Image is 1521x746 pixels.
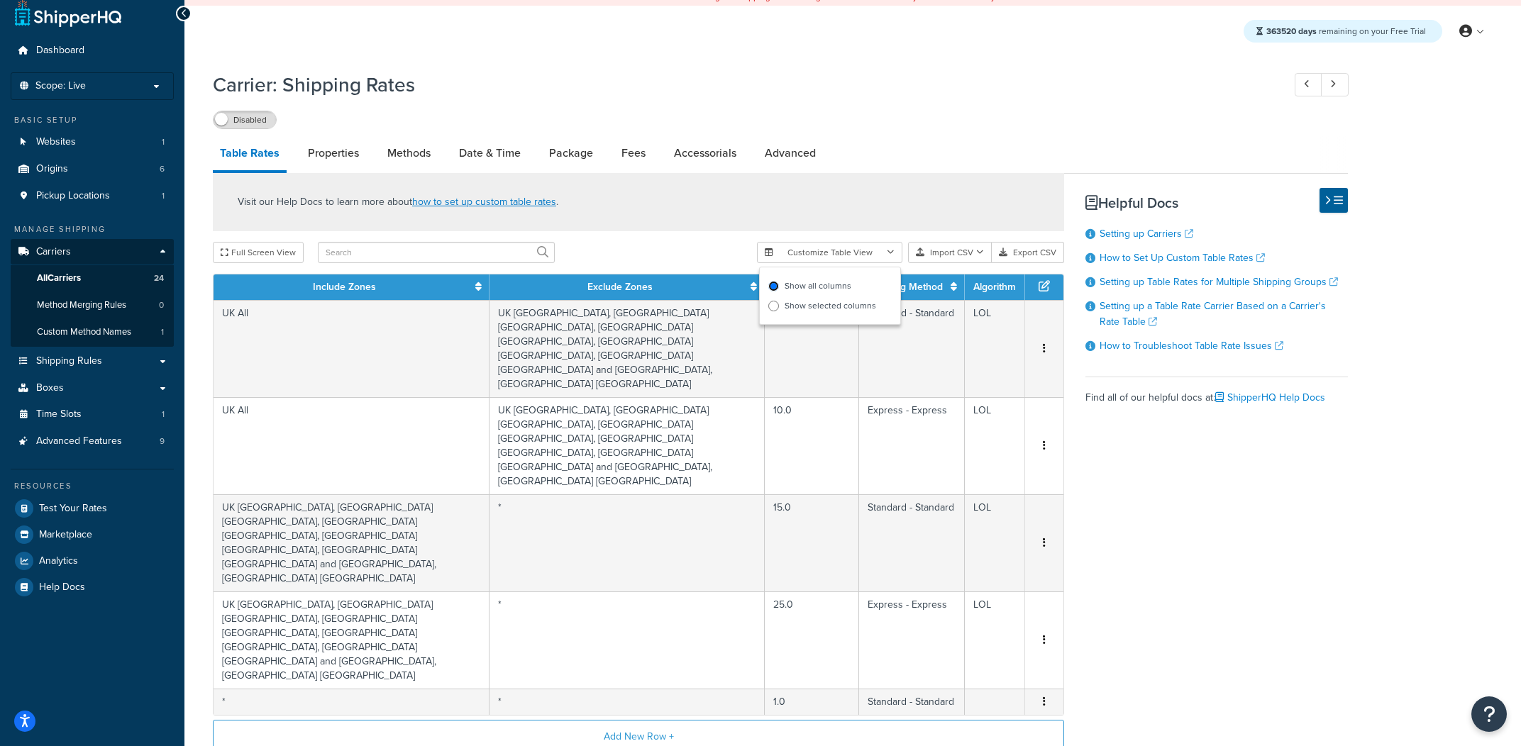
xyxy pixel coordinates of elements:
a: Accessorials [667,136,743,170]
div: Manage Shipping [11,223,174,235]
td: UK [GEOGRAPHIC_DATA], [GEOGRAPHIC_DATA] [GEOGRAPHIC_DATA], [GEOGRAPHIC_DATA] [GEOGRAPHIC_DATA], [... [490,300,765,397]
li: Method Merging Rules [11,292,174,318]
a: Origins6 [11,156,174,182]
button: Hide Help Docs [1320,188,1348,213]
span: 6 [160,163,165,175]
div: Basic Setup [11,114,174,126]
span: Websites [36,136,76,148]
a: Custom Method Names1 [11,319,174,345]
span: 1 [162,190,165,202]
a: Include Zones [313,279,376,294]
li: Marketplace [11,522,174,547]
li: Pickup Locations [11,183,174,209]
td: UK All [214,300,490,397]
li: Time Slots [11,401,174,428]
span: All Carriers [37,272,81,284]
span: Custom Method Names [37,326,131,338]
td: LOL [965,397,1025,494]
input: Show all columns [768,281,779,291]
span: Scope: Live [35,80,86,92]
a: Time Slots1 [11,401,174,428]
div: Find all of our helpful docs at: [1085,377,1348,408]
li: Advanced Features [11,428,174,455]
td: LOL [965,300,1025,397]
td: UK All [214,397,490,494]
a: How to Set Up Custom Table Rates [1100,250,1265,265]
td: UK [GEOGRAPHIC_DATA], [GEOGRAPHIC_DATA] [GEOGRAPHIC_DATA], [GEOGRAPHIC_DATA] [GEOGRAPHIC_DATA], [... [490,397,765,494]
strong: 363520 days [1266,25,1317,38]
a: Help Docs [11,574,174,600]
span: Marketplace [39,529,92,541]
a: Advanced [758,136,823,170]
button: Import CSV [908,242,992,263]
a: Test Your Rates [11,496,174,521]
td: LOL [965,591,1025,689]
a: Analytics [11,548,174,574]
td: Express - Express [859,397,965,494]
td: UK [GEOGRAPHIC_DATA], [GEOGRAPHIC_DATA] [GEOGRAPHIC_DATA], [GEOGRAPHIC_DATA] [GEOGRAPHIC_DATA], [... [214,591,490,689]
td: 10.0 [765,397,859,494]
a: Setting up a Table Rate Carrier Based on a Carrier's Rate Table [1100,299,1326,329]
a: How to Troubleshoot Table Rate Issues [1100,338,1283,353]
li: Websites [11,129,174,155]
td: 25.0 [765,591,859,689]
td: 1.0 [765,689,859,715]
button: Open Resource Center [1471,696,1507,732]
td: LOL [965,494,1025,591]
span: Pickup Locations [36,190,110,202]
span: Boxes [36,382,64,394]
td: Standard - Standard [859,494,965,591]
span: 0 [159,299,164,311]
a: Next Record [1321,73,1349,96]
td: Express - Express [859,591,965,689]
td: UK [GEOGRAPHIC_DATA], [GEOGRAPHIC_DATA] [GEOGRAPHIC_DATA], [GEOGRAPHIC_DATA] [GEOGRAPHIC_DATA], [... [214,494,490,591]
td: 15.0 [765,494,859,591]
span: 1 [162,136,165,148]
label: Show selected columns [768,296,892,316]
button: Export CSV [992,242,1064,263]
span: Help Docs [39,581,85,594]
a: Previous Record [1295,73,1322,96]
a: Boxes [11,375,174,401]
span: 1 [162,408,165,421]
label: Disabled [214,111,276,128]
a: Date & Time [452,136,528,170]
span: Origins [36,163,68,175]
th: Algorithm [965,274,1025,300]
li: Custom Method Names [11,319,174,345]
span: Advanced Features [36,435,122,447]
a: Advanced Features9 [11,428,174,455]
span: Analytics [39,555,78,567]
a: Setting up Carriers [1100,226,1193,241]
input: Show selected columns [768,301,779,311]
a: Pickup Locations1 [11,183,174,209]
input: Search [318,242,555,263]
span: Test Your Rates [39,503,107,515]
span: Shipping Rules [36,355,102,367]
button: Full Screen View [213,242,304,263]
a: Shipping Rules [11,348,174,374]
li: Dashboard [11,38,174,64]
span: Carriers [36,246,71,258]
span: remaining on your Free Trial [1266,25,1426,38]
a: Carriers [11,239,174,265]
p: Visit our Help Docs to learn more about . [238,194,558,210]
span: Method Merging Rules [37,299,126,311]
a: Shipping Method [868,279,943,294]
h3: Helpful Docs [1085,195,1348,211]
a: Fees [614,136,653,170]
a: Exclude Zones [587,279,653,294]
a: Package [542,136,600,170]
a: Properties [301,136,366,170]
a: Method Merging Rules0 [11,292,174,318]
a: ShipperHQ Help Docs [1215,390,1325,405]
span: Time Slots [36,408,82,421]
a: how to set up custom table rates [412,194,556,209]
td: Standard - Standard [859,689,965,715]
label: Show all columns [768,276,892,296]
td: 5.0 [765,300,859,397]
